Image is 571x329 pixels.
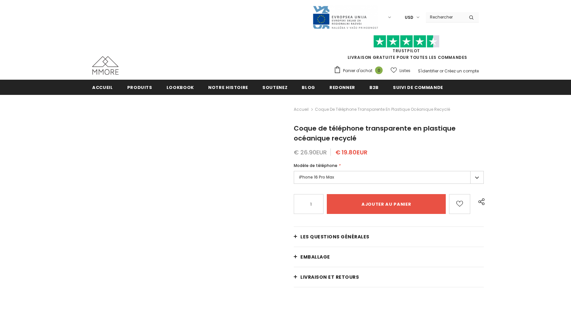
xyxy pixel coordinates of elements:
[334,38,479,60] span: LIVRAISON GRATUITE POUR TOUTES LES COMMANDES
[167,84,194,91] span: Lookbook
[92,56,119,75] img: Cas MMORE
[294,105,309,113] a: Accueil
[369,80,379,95] a: B2B
[92,84,113,91] span: Accueil
[312,14,378,20] a: Javni Razpis
[327,194,446,214] input: Ajouter au panier
[393,48,420,54] a: TrustPilot
[334,66,386,76] a: Panier d'achat 0
[127,80,152,95] a: Produits
[294,148,327,156] span: € 26.90EUR
[375,66,383,74] span: 0
[208,80,248,95] a: Notre histoire
[167,80,194,95] a: Lookbook
[300,254,330,260] span: EMBALLAGE
[294,267,484,287] a: Livraison et retours
[294,227,484,247] a: Les questions générales
[373,35,439,48] img: Faites confiance aux étoiles pilotes
[127,84,152,91] span: Produits
[315,105,450,113] span: Coque de téléphone transparente en plastique océanique recyclé
[391,65,410,76] a: Listes
[302,84,315,91] span: Blog
[400,67,410,74] span: Listes
[92,80,113,95] a: Accueil
[302,80,315,95] a: Blog
[393,84,443,91] span: Suivi de commande
[294,247,484,267] a: EMBALLAGE
[294,124,456,143] span: Coque de téléphone transparente en plastique océanique recyclé
[418,68,438,74] a: S'identifier
[444,68,479,74] a: Créez un compte
[262,80,287,95] a: soutenez
[208,84,248,91] span: Notre histoire
[426,12,464,22] input: Search Site
[262,84,287,91] span: soutenez
[369,84,379,91] span: B2B
[329,80,355,95] a: Redonner
[405,14,413,21] span: USD
[300,233,369,240] span: Les questions générales
[294,171,484,184] label: iPhone 16 Pro Max
[300,274,359,280] span: Livraison et retours
[393,80,443,95] a: Suivi de commande
[343,67,372,74] span: Panier d'achat
[294,163,337,168] span: Modèle de téléphone
[329,84,355,91] span: Redonner
[312,5,378,29] img: Javni Razpis
[335,148,367,156] span: € 19.80EUR
[439,68,443,74] span: or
